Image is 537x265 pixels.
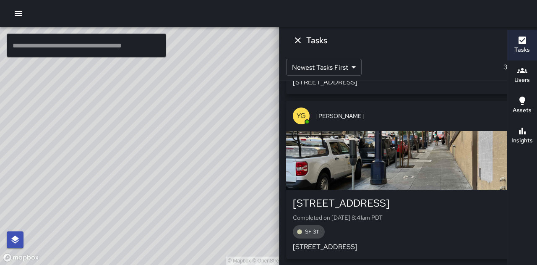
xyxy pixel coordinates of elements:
[316,112,524,120] span: [PERSON_NAME]
[297,111,306,121] p: YG
[507,91,537,121] button: Assets
[500,62,530,72] p: 33 tasks
[514,45,530,55] h6: Tasks
[300,228,325,236] span: SF 311
[293,197,524,210] div: [STREET_ADDRESS]
[286,59,362,76] div: Newest Tasks First
[306,34,327,47] h6: Tasks
[293,77,524,87] p: [STREET_ADDRESS]
[513,106,532,115] h6: Assets
[289,32,306,49] button: Dismiss
[507,30,537,60] button: Tasks
[293,242,524,252] p: [STREET_ADDRESS]
[286,101,530,259] button: YG[PERSON_NAME][STREET_ADDRESS]Completed on [DATE] 8:41am PDTSF 311[STREET_ADDRESS]
[511,136,533,145] h6: Insights
[507,121,537,151] button: Insights
[293,213,524,222] p: Completed on [DATE] 8:41am PDT
[507,60,537,91] button: Users
[514,76,530,85] h6: Users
